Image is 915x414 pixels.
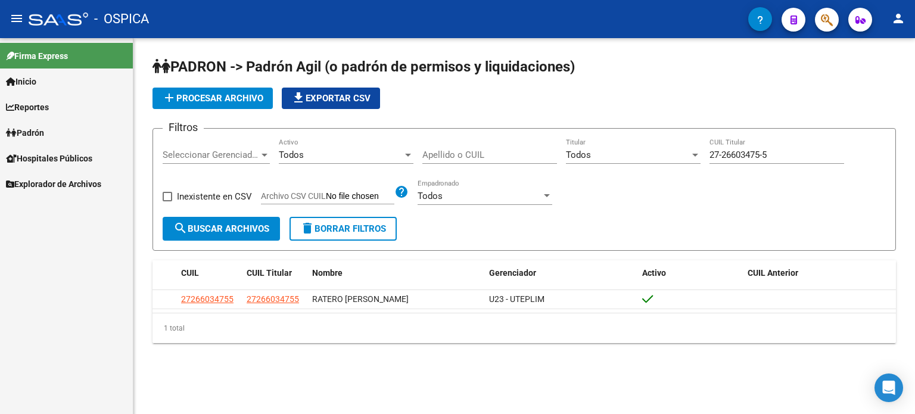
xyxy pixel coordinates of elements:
[394,185,409,199] mat-icon: help
[152,88,273,109] button: Procesar archivo
[162,91,176,105] mat-icon: add
[312,268,343,278] span: Nombre
[282,88,380,109] button: Exportar CSV
[290,217,397,241] button: Borrar Filtros
[642,268,666,278] span: Activo
[10,11,24,26] mat-icon: menu
[291,93,371,104] span: Exportar CSV
[176,260,242,286] datatable-header-cell: CUIL
[6,152,92,165] span: Hospitales Públicos
[300,223,386,234] span: Borrar Filtros
[247,268,292,278] span: CUIL Titular
[6,178,101,191] span: Explorador de Archivos
[743,260,896,286] datatable-header-cell: CUIL Anterior
[163,150,259,160] span: Seleccionar Gerenciador
[173,223,269,234] span: Buscar Archivos
[162,93,263,104] span: Procesar archivo
[181,268,199,278] span: CUIL
[484,260,637,286] datatable-header-cell: Gerenciador
[6,126,44,139] span: Padrón
[94,6,149,32] span: - OSPICA
[489,268,536,278] span: Gerenciador
[261,191,326,201] span: Archivo CSV CUIL
[152,58,575,75] span: PADRON -> Padrón Agil (o padrón de permisos y liquidaciones)
[891,11,905,26] mat-icon: person
[177,189,252,204] span: Inexistente en CSV
[247,294,299,304] span: 27266034755
[181,294,234,304] span: 27266034755
[6,101,49,114] span: Reportes
[637,260,743,286] datatable-header-cell: Activo
[163,119,204,136] h3: Filtros
[6,75,36,88] span: Inicio
[300,221,315,235] mat-icon: delete
[326,191,394,202] input: Archivo CSV CUIL
[418,191,443,201] span: Todos
[152,313,896,343] div: 1 total
[566,150,591,160] span: Todos
[874,373,903,402] div: Open Intercom Messenger
[173,221,188,235] mat-icon: search
[279,150,304,160] span: Todos
[748,268,798,278] span: CUIL Anterior
[489,294,544,304] span: U23 - UTEPLIM
[307,260,484,286] datatable-header-cell: Nombre
[242,260,307,286] datatable-header-cell: CUIL Titular
[312,294,409,304] span: RATERO [PERSON_NAME]
[6,49,68,63] span: Firma Express
[163,217,280,241] button: Buscar Archivos
[291,91,306,105] mat-icon: file_download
